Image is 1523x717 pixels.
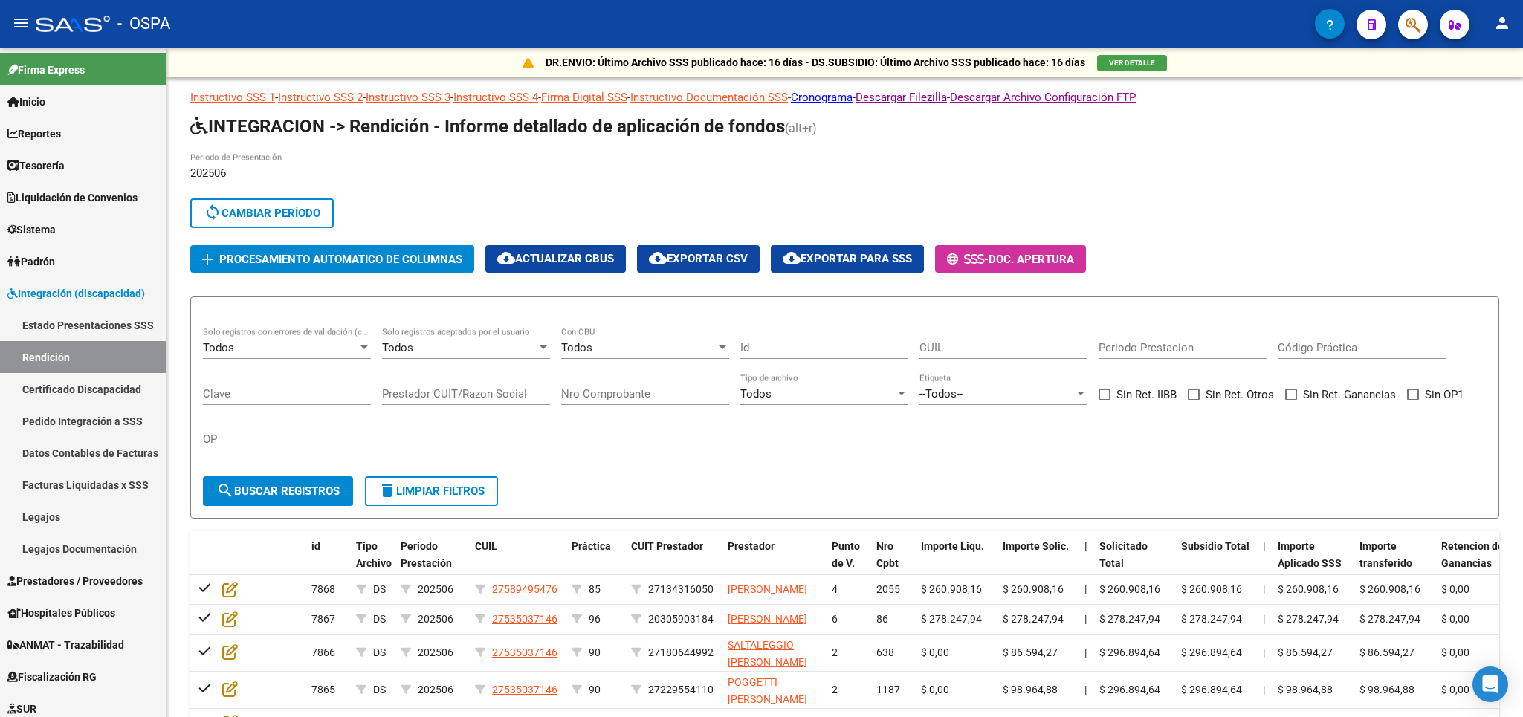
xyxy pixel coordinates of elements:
div: 7866 [311,644,344,661]
span: 27180644992 [648,646,714,658]
span: $ 86.594,27 [1003,646,1058,658]
span: Tesorería [7,158,65,174]
span: Retencion de Ganancias [1441,540,1504,569]
span: SALTALEGGIO [PERSON_NAME][DATE] [728,639,807,685]
mat-icon: menu [12,14,30,32]
span: | [1084,613,1087,625]
span: ANMAT - Trazabilidad [7,637,124,653]
span: DS [373,684,386,695]
span: $ 278.247,94 [1278,613,1339,625]
span: DS [373,646,386,658]
div: Open Intercom Messenger [1472,666,1508,702]
button: Buscar registros [203,476,353,506]
datatable-header-cell: Periodo Prestación [395,531,469,596]
datatable-header-cell: CUIL [469,531,566,596]
span: 86 [876,613,888,625]
span: $ 0,00 [1441,646,1469,658]
span: 202506 [418,613,453,625]
span: Integración (discapacidad) [7,285,145,302]
mat-icon: cloud_download [497,249,515,267]
span: Inicio [7,94,45,110]
span: - OSPA [117,7,170,40]
span: | [1263,613,1265,625]
span: Nro Cpbt [876,540,899,569]
mat-icon: check [196,578,214,596]
span: 27229554110 [648,684,714,695]
button: Exportar CSV [637,245,760,273]
span: | [1084,583,1087,595]
button: Procesamiento automatico de columnas [190,245,474,273]
span: 90 [589,646,601,658]
span: 6 [832,613,838,625]
span: Prestador [728,540,775,552]
div: 7868 [311,581,344,598]
mat-icon: delete [378,481,396,499]
span: Cambiar Período [204,207,320,220]
a: Instructivo SSS 1 [190,91,275,104]
datatable-header-cell: Tipo Archivo [350,531,395,596]
mat-icon: person [1493,14,1511,32]
mat-icon: cloud_download [649,249,667,267]
datatable-header-cell: Prestador [722,531,826,596]
span: $ 296.894,64 [1181,684,1242,695]
span: Fiscalización RG [7,669,97,685]
span: $ 260.908,16 [1181,583,1242,595]
span: [PERSON_NAME] [728,613,807,625]
span: 1187 [876,684,900,695]
span: $ 278.247,94 [921,613,982,625]
span: Limpiar filtros [378,484,485,498]
span: $ 0,00 [921,684,949,695]
datatable-header-cell: Importe Solic. [997,531,1079,596]
button: VER DETALLE [1097,55,1167,71]
mat-icon: sync [204,204,222,221]
span: | [1084,684,1087,695]
span: 27535037146 [492,684,557,695]
span: $ 260.908,16 [1278,583,1339,595]
span: | [1263,540,1266,552]
button: Cambiar Período [190,198,334,228]
mat-icon: cloud_download [783,249,801,267]
datatable-header-cell: | [1079,531,1093,596]
p: - - - - - - - - [190,89,1499,106]
span: Sin Ret. IIBB [1116,386,1177,403]
span: Padrón [7,253,55,270]
span: Firma Express [7,62,85,78]
span: Subsidio Total [1181,540,1249,552]
span: DS [373,613,386,625]
a: Instructivo SSS 4 [453,91,538,104]
span: 202506 [418,684,453,695]
span: $ 260.908,16 [1003,583,1064,595]
span: $ 0,00 [921,646,949,658]
span: 638 [876,646,894,658]
button: Actualizar CBUs [485,245,626,273]
span: 27535037146 [492,646,557,658]
span: $ 260.908,16 [1359,583,1420,595]
span: id [311,540,320,552]
a: Instructivo SSS 3 [366,91,450,104]
span: Solicitado Total [1099,540,1148,569]
span: $ 260.908,16 [921,583,982,595]
span: $ 98.964,88 [1359,684,1414,695]
span: 4 [832,583,838,595]
span: $ 86.594,27 [1359,646,1414,658]
datatable-header-cell: | [1257,531,1272,596]
span: Importe transferido [1359,540,1412,569]
span: $ 0,00 [1441,583,1469,595]
span: Buscar registros [216,484,340,498]
span: | [1084,646,1087,658]
span: | [1263,646,1265,658]
div: 7865 [311,681,344,698]
span: Periodo Prestación [401,540,452,569]
span: 20305903184 [648,613,714,625]
a: Cronograma [791,91,853,104]
span: $ 296.894,64 [1181,646,1242,658]
span: Actualizar CBUs [497,252,614,265]
span: Sin Ret. Otros [1206,386,1274,403]
span: Sin Ret. Ganancias [1303,386,1396,403]
span: POGGETTI [PERSON_NAME] [728,676,807,705]
span: | [1263,583,1265,595]
span: 202506 [418,583,453,595]
mat-icon: check [196,608,214,626]
mat-icon: add [198,250,216,268]
button: -Doc. Apertura [935,245,1086,273]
